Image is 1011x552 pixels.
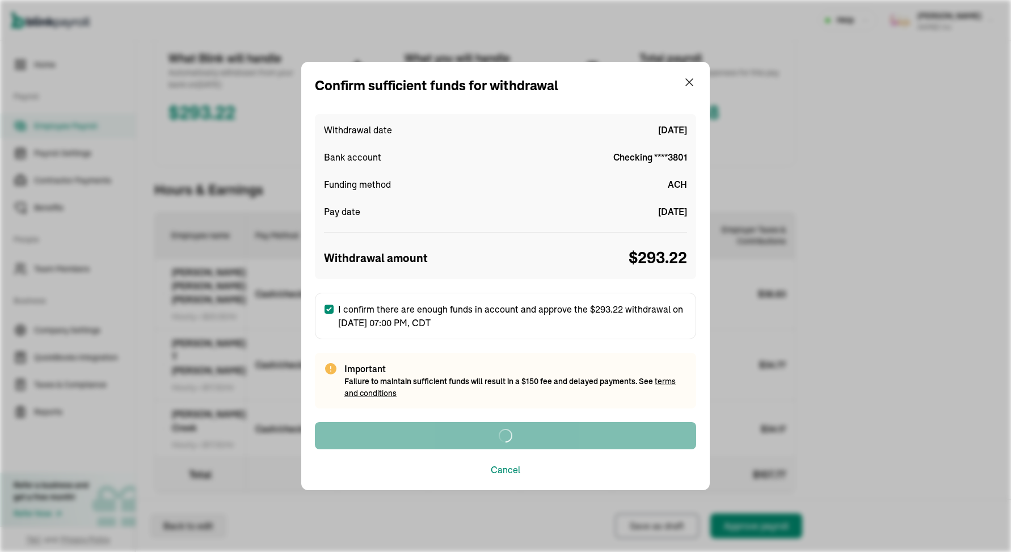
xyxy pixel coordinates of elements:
span: [DATE] [658,205,687,218]
span: Failure to maintain sufficient funds will result in a $150 fee and delayed payments. See [344,376,676,398]
span: Withdrawal amount [324,250,428,267]
span: Funding method [324,178,391,191]
div: Confirm sufficient funds for withdrawal [315,75,558,96]
button: Cancel [491,463,520,477]
span: Withdrawal date [324,123,392,137]
img: loader [499,429,512,443]
input: I confirm there are enough funds in account and approve the $293.22 withdrawal on [DATE] 07:00 PM... [325,305,334,314]
span: Important [344,362,687,376]
span: [DATE] [658,123,687,137]
span: Pay date [324,205,360,218]
span: ACH [668,178,687,191]
label: I confirm there are enough funds in account and approve the $293.22 withdrawal on [DATE] 07:00 PM... [315,293,696,339]
span: Bank account [324,150,381,164]
span: $ 293.22 [629,246,687,270]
